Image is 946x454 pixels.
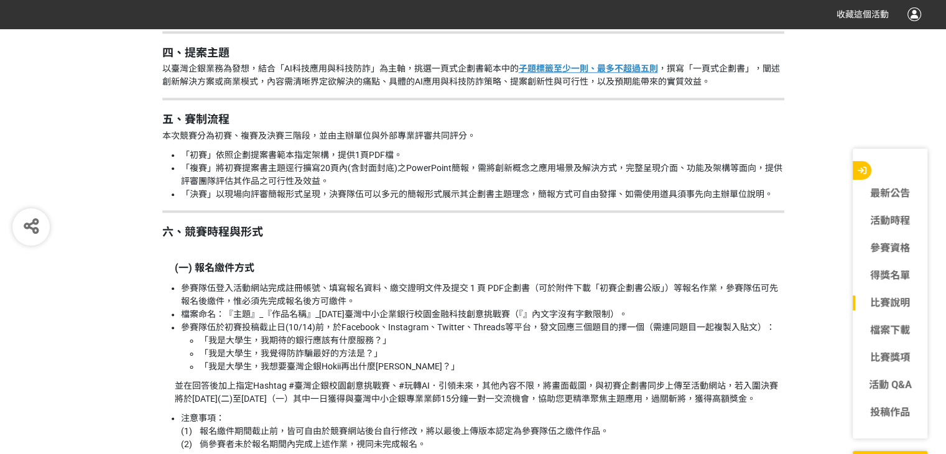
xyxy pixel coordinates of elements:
[181,412,784,451] li: 注意事項： (1) 報名繳件期間截止前，皆可自由於競賽網站後台自行修改，將以最後上傳版本認定為參賽隊伍之繳件作品。 (2) 倘參賽者未於報名期間內完成上述作業，視同未完成報名。
[200,334,784,347] li: 「我是大學生，我期待的銀行應該有什麼服務？」
[853,378,927,392] a: 活動 Q&A
[175,379,784,405] p: 並在回答後加上指定Hashtag #臺灣企銀校園創意挑戰賽、#玩轉AI．引領未來，其他內容不限，將畫面截圖，與初賽企劃書同步上傳至活動網站，若入圍決賽將於[DATE](二)至[DATE]（一）其...
[181,308,784,321] li: 檔案命名：『主題』_『作品名稱』_[DATE]臺灣中小企業銀行校園金融科技創意挑戰賽（『』內文字沒有字數限制）。
[200,347,784,360] li: 「我是大學生，我覺得防詐騙最好的方法是？」
[162,113,230,126] strong: 五、賽制流程
[853,241,927,256] a: 參賽資格
[162,46,230,59] strong: 四、提案主題
[162,225,263,238] strong: 六、競賽時程與形式
[853,295,927,310] a: 比賽說明
[162,129,784,142] p: 本次競賽分為初賽、複賽及決賽三階段，並由主辦單位與外部專業評審共同評分。
[181,162,784,188] li: 「複賽」將初賽提案書主題逕行擴寫20頁內(含封面封底)之PowerPoint簡報，需將創新概念之應用場景及解決方式，完整呈現介面、功能及架構等面向，提供評審團隊評估其作品之可行性及效益。
[181,282,784,308] li: 參賽隊伍登入活動網站完成註冊帳號、填寫報名資料、繳交證明文件及提交 1 頁 PDF企劃書（可於附件下載「初賽企劃書公版」）等報名作業，參賽隊伍可先報名後繳件，惟必須先完成報名後方可繳件。
[200,360,784,373] li: 「我是大學生，我想要臺灣企銀Hokii再出什麼[PERSON_NAME]？」
[853,350,927,365] a: 比賽獎項
[853,213,927,228] a: 活動時程
[181,321,784,373] li: 參賽隊伍於初賽投稿截止日(10/14)前，於Facebook、Instagram、Twitter、Threads等平台，發文回應三個題目的擇一個（需連同題目一起複製入貼文）：
[181,188,784,201] li: 「決賽」以現場向評審簡報形式呈現，決賽隊伍可以多元的簡報形式展示其企劃書主題理念，簡報方式可自由發揮、如需使用道具須事先向主辦單位說明。
[162,62,784,88] p: 以臺灣企銀業務為發想，結合「AI科技應用與科技防詐」為主軸，挑選一頁式企劃書範本中的 ，撰寫「一頁式企劃書」，闡述創新解決方案或商業模式，內容需清晰界定欲解決的痛點、具體的AI應用與科技防詐策略...
[853,268,927,283] a: 得獎名單
[181,149,784,162] li: 「初賽」依照企劃提案書範本指定架構，提供1頁PDF檔。
[175,262,254,274] strong: (一) 報名繳件方式
[853,323,927,338] a: 檔案下載
[519,63,658,73] u: 子題標籤至少一則、最多不超過五則
[853,405,927,420] a: 投稿作品
[837,9,889,19] span: 收藏這個活動
[853,186,927,201] a: 最新公告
